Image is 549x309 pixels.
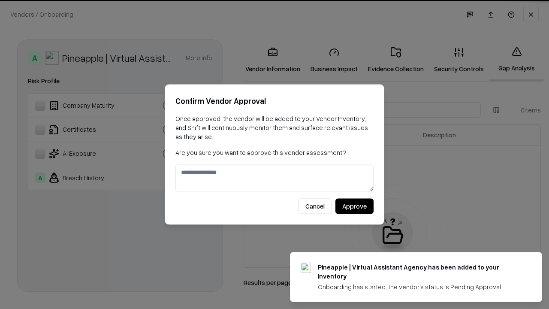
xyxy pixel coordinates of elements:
div: Onboarding has started, the vendor's status is Pending Approval. [318,282,521,291]
p: Once approved, the vendor will be added to your Vendor Inventory, and Shift will continuously mon... [175,114,374,141]
button: Approve [335,199,374,214]
button: Cancel [298,199,332,214]
h2: Confirm Vendor Approval [175,95,374,107]
p: Are you sure you want to approve this vendor assessment? [175,148,374,157]
img: trypineapple.com [301,263,311,273]
div: Pineapple | Virtual Assistant Agency has been added to your inventory [318,263,521,281]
